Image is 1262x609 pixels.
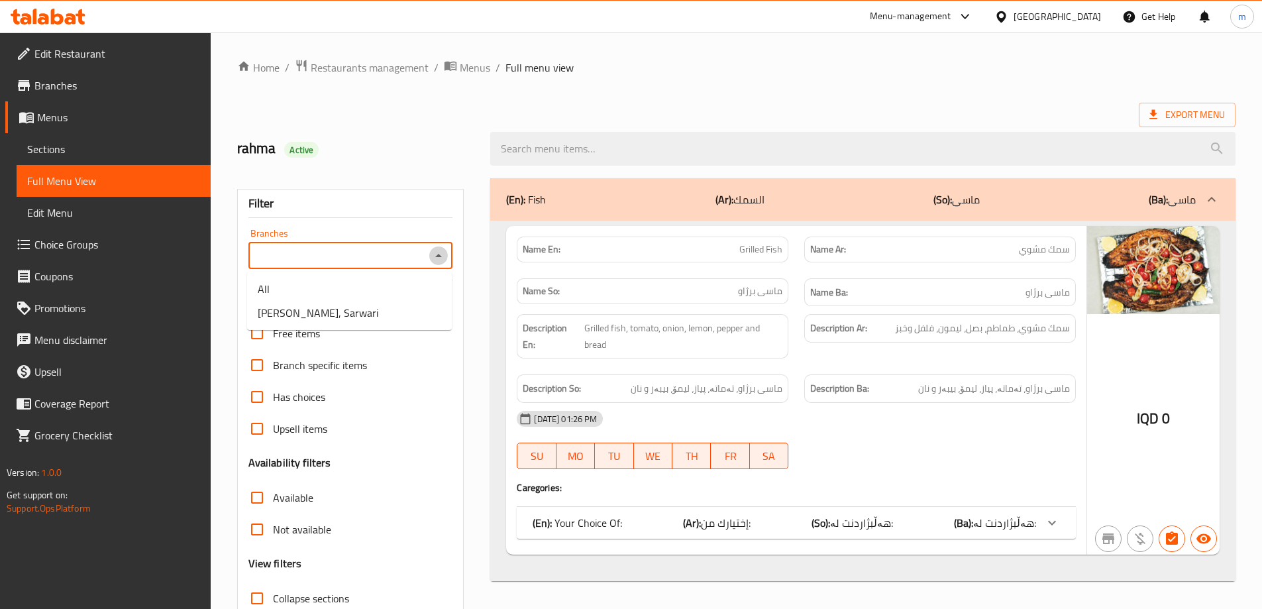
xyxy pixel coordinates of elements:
[17,197,211,229] a: Edit Menu
[273,590,349,606] span: Collapse sections
[429,247,448,265] button: Close
[517,507,1076,539] div: (En): Your Choice Of:(Ar):إختيارك من:(So):هەڵبژاردنت لە:(Ba):هەڵبژاردنت لە:
[810,380,869,397] strong: Description Ba:
[34,396,200,412] span: Coverage Report
[37,109,200,125] span: Menus
[739,243,782,256] span: Grilled Fish
[505,60,574,76] span: Full menu view
[711,443,749,469] button: FR
[273,325,320,341] span: Free items
[715,192,764,207] p: السمك
[973,513,1036,533] span: هەڵبژاردنت لە:
[34,46,200,62] span: Edit Restaurant
[273,490,313,506] span: Available
[237,59,1236,76] nav: breadcrumb
[490,178,1236,221] div: (En): Fish(Ar):السمك(So):ماسی(Ba):ماسی
[678,447,706,466] span: TH
[5,260,211,292] a: Coupons
[933,190,952,209] b: (So):
[810,243,846,256] strong: Name Ar:
[490,132,1236,166] input: search
[284,142,319,158] div: Active
[273,421,327,437] span: Upsell items
[7,500,91,517] a: Support.OpsPlatform
[506,190,525,209] b: (En):
[672,443,711,469] button: TH
[5,419,211,451] a: Grocery Checklist
[284,144,319,156] span: Active
[248,455,331,471] h3: Availability filters
[755,447,783,466] span: SA
[870,9,951,25] div: Menu-management
[1149,192,1196,207] p: ماسی
[584,320,782,353] span: Grilled fish, tomato, onion, lemon, pepper and bread
[34,332,200,348] span: Menu disclaimer
[273,522,331,537] span: Not available
[533,513,552,533] b: (En):
[41,464,62,481] span: 1.0.0
[34,364,200,380] span: Upsell
[506,192,546,207] p: Fish
[285,60,289,76] li: /
[1019,243,1070,256] span: سمك مشوي
[496,60,500,76] li: /
[34,237,200,252] span: Choice Groups
[1162,406,1170,431] span: 0
[258,281,270,297] span: All
[750,443,788,469] button: SA
[1149,107,1225,123] span: Export Menu
[5,101,211,133] a: Menus
[1149,190,1168,209] b: (Ba):
[716,447,744,466] span: FR
[7,486,68,504] span: Get support on:
[7,464,39,481] span: Version:
[5,70,211,101] a: Branches
[5,229,211,260] a: Choice Groups
[5,324,211,356] a: Menu disclaimer
[1137,406,1159,431] span: IQD
[34,427,200,443] span: Grocery Checklist
[258,305,378,321] span: [PERSON_NAME], Sarwari
[311,60,429,76] span: Restaurants management
[810,284,848,301] strong: Name Ba:
[517,481,1076,494] h4: Caregories:
[460,60,490,76] span: Menus
[701,513,751,533] span: إختيارك من:
[17,165,211,197] a: Full Menu View
[533,515,622,531] p: Your Choice Of:
[523,447,551,466] span: SU
[27,173,200,189] span: Full Menu View
[933,192,980,207] p: ماسی
[1087,226,1220,314] img: Grilled_fish638954411659210658.jpg
[634,443,672,469] button: WE
[34,300,200,316] span: Promotions
[27,205,200,221] span: Edit Menu
[918,380,1070,397] span: ماسی برژاو، تەماتە، پیاز، لیمۆ، بیبەر و نان
[5,388,211,419] a: Coverage Report
[237,138,475,158] h2: rahma
[248,556,302,571] h3: View filters
[556,443,595,469] button: MO
[529,413,602,425] span: [DATE] 01:26 PM
[27,141,200,157] span: Sections
[490,221,1236,581] div: (En): Fish(Ar):السمك(So):ماسی(Ba):ماسی
[683,513,701,533] b: (Ar):
[830,513,893,533] span: هەڵبژاردنت لە:
[523,320,582,353] strong: Description En:
[5,292,211,324] a: Promotions
[237,60,280,76] a: Home
[562,447,590,466] span: MO
[1190,526,1217,552] button: Available
[639,447,667,466] span: WE
[1025,284,1070,301] span: ماسی برژاو
[1238,9,1246,24] span: m
[595,443,633,469] button: TU
[631,380,782,397] span: ماسی برژاو، تەماتە، پیاز، لیمۆ، بیبەر و نان
[738,284,782,298] span: ماسی برژاو
[444,59,490,76] a: Menus
[434,60,439,76] li: /
[1095,526,1122,552] button: Not branch specific item
[34,268,200,284] span: Coupons
[812,513,830,533] b: (So):
[954,513,973,533] b: (Ba):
